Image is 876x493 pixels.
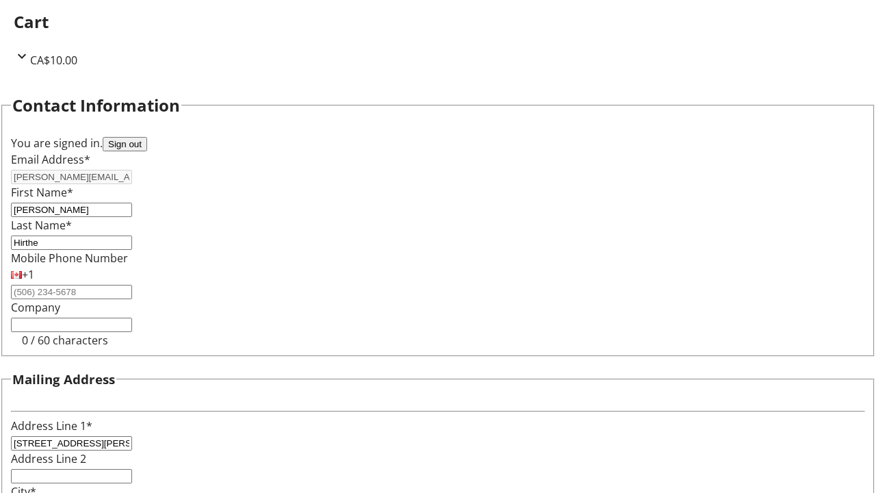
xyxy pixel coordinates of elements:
label: Address Line 1* [11,418,92,433]
input: (506) 234-5678 [11,285,132,299]
div: You are signed in. [11,135,865,151]
h2: Contact Information [12,93,180,118]
label: Mobile Phone Number [11,251,128,266]
label: First Name* [11,185,73,200]
button: Sign out [103,137,147,151]
h3: Mailing Address [12,370,115,389]
input: Address [11,436,132,451]
span: CA$10.00 [30,53,77,68]
label: Last Name* [11,218,72,233]
tr-character-limit: 0 / 60 characters [22,333,108,348]
h2: Cart [14,10,862,34]
label: Company [11,300,60,315]
label: Address Line 2 [11,451,86,466]
label: Email Address* [11,152,90,167]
